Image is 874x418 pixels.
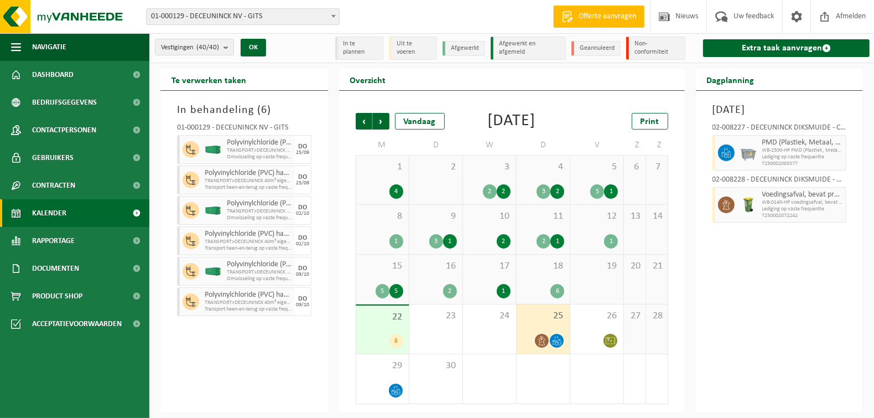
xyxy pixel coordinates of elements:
[362,260,403,272] span: 15
[443,234,457,249] div: 1
[762,190,844,199] span: Voedingsafval, bevat producten van dierlijke oorsprong, onverpakt, categorie 3
[415,161,457,173] span: 2
[296,150,309,156] div: 25/09
[550,284,564,298] div: 6
[537,184,550,199] div: 3
[32,255,79,282] span: Documenten
[227,208,292,215] span: TRANSPORT>DECEUNINCK PVC POST CONSUMER
[712,176,847,187] div: 02-008228 - DECEUNINCK DIKSMUIDE - RECYCLING - DIKSMUIDE
[32,227,75,255] span: Rapportage
[469,260,511,272] span: 17
[469,310,511,322] span: 24
[762,147,844,154] span: WB-2500-HP PMD (Plastiek, Metaal, Drankkartons) (bedrijven)
[415,260,457,272] span: 16
[389,284,403,298] div: 5
[296,272,309,277] div: 09/10
[298,174,307,180] div: DO
[296,180,309,186] div: 25/09
[576,310,618,322] span: 26
[571,41,621,56] li: Geannuleerd
[241,39,266,56] button: OK
[32,61,74,89] span: Dashboard
[155,39,234,55] button: Vestigingen(40/40)
[604,234,618,249] div: 1
[762,138,844,147] span: PMD (Plastiek, Metaal, Drankkartons) (bedrijven)
[205,291,292,300] span: Polyvinylchloride (PVC) hard, profielen en buizen, post-consumer
[356,135,409,155] td: M
[227,147,292,154] span: TRANSPORT>DECEUNINCK PVC POST CONSUMER
[205,178,292,184] span: TRANSPORT>DECEUNINCK 40m³ eigendom klant PVC, post-consumer
[522,161,564,173] span: 4
[261,105,267,116] span: 6
[389,184,403,199] div: 4
[177,102,311,118] h3: In behandeling ( )
[488,113,536,130] div: [DATE]
[570,135,624,155] td: V
[491,37,566,60] li: Afgewerkt en afgemeld
[205,239,292,245] span: TRANSPORT>DECEUNINCK 40m³ eigendom klant PVC, post-consumer
[296,302,309,308] div: 09/10
[652,210,662,223] span: 14
[522,210,564,223] span: 11
[626,37,685,60] li: Non-conformiteit
[298,204,307,211] div: DO
[298,265,307,272] div: DO
[517,135,570,155] td: D
[712,124,847,135] div: 02-008227 - DECEUNINCK DIKSMUIDE - COMPOUND - DIKSMUIDE
[298,235,307,241] div: DO
[652,260,662,272] span: 21
[762,161,844,167] span: T250002065577
[205,245,292,252] span: Transport heen-en-terug op vaste frequentie
[646,135,668,155] td: Z
[483,184,497,199] div: 2
[740,197,757,213] img: WB-0140-HPE-GN-50
[415,310,457,322] span: 23
[161,39,219,56] span: Vestigingen
[696,69,766,90] h2: Dagplanning
[298,143,307,150] div: DO
[227,215,292,221] span: Omwisseling op vaste frequentie
[576,11,639,22] span: Offerte aanvragen
[205,207,221,215] img: HK-XC-40-GN-00
[576,260,618,272] span: 19
[177,124,311,135] div: 01-000129 - DECEUNINCK NV - GITS
[362,311,403,323] span: 22
[703,39,870,57] a: Extra taak aanvragen
[497,234,511,249] div: 2
[604,184,618,199] div: 1
[296,241,309,247] div: 02/10
[296,211,309,216] div: 02/10
[227,260,292,269] span: Polyvinylchloride (PVC) hard, profielen, pre-consumer
[32,199,66,227] span: Kalender
[32,144,74,172] span: Gebruikers
[362,210,403,223] span: 8
[146,8,340,25] span: 01-000129 - DECEUNINCK NV - GITS
[415,210,457,223] span: 9
[32,116,96,144] span: Contactpersonen
[32,89,97,116] span: Bedrijfsgegevens
[147,9,339,24] span: 01-000129 - DECEUNINCK NV - GITS
[443,284,457,298] div: 2
[624,135,646,155] td: Z
[362,161,403,173] span: 1
[205,146,221,154] img: HK-XC-40-GN-00
[652,310,662,322] span: 28
[205,306,292,313] span: Transport heen-en-terug op vaste frequentie
[389,334,403,348] div: 6
[415,360,457,372] span: 30
[339,69,397,90] h2: Overzicht
[497,184,511,199] div: 2
[630,161,640,173] span: 6
[550,184,564,199] div: 2
[590,184,604,199] div: 5
[389,37,437,60] li: Uit te voeren
[362,360,403,372] span: 29
[497,284,511,298] div: 1
[576,210,618,223] span: 12
[463,135,517,155] td: W
[227,199,292,208] span: Polyvinylchloride (PVC) hard, profielen, pre-consumer
[429,234,443,249] div: 3
[205,169,292,178] span: Polyvinylchloride (PVC) hard, profielen en buizen, post-consumer
[553,6,644,28] a: Offerte aanvragen
[205,184,292,191] span: Transport heen-en-terug op vaste frequentie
